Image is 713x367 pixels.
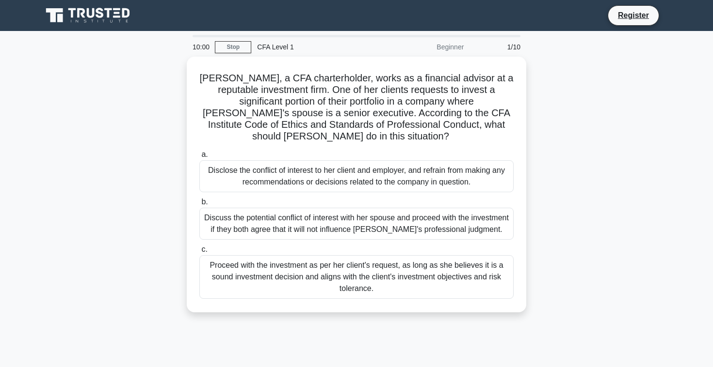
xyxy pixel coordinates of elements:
[199,255,514,299] div: Proceed with the investment as per her client's request, as long as she believes it is a sound in...
[385,37,470,57] div: Beginner
[201,198,208,206] span: b.
[199,208,514,240] div: Discuss the potential conflict of interest with her spouse and proceed with the investment if the...
[612,9,655,21] a: Register
[201,150,208,158] span: a.
[187,37,215,57] div: 10:00
[251,37,385,57] div: CFA Level 1
[199,160,514,192] div: Disclose the conflict of interest to her client and employer, and refrain from making any recomme...
[470,37,526,57] div: 1/10
[198,72,515,143] h5: [PERSON_NAME], a CFA charterholder, works as a financial advisor at a reputable investment firm. ...
[215,41,251,53] a: Stop
[201,245,207,253] span: c.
